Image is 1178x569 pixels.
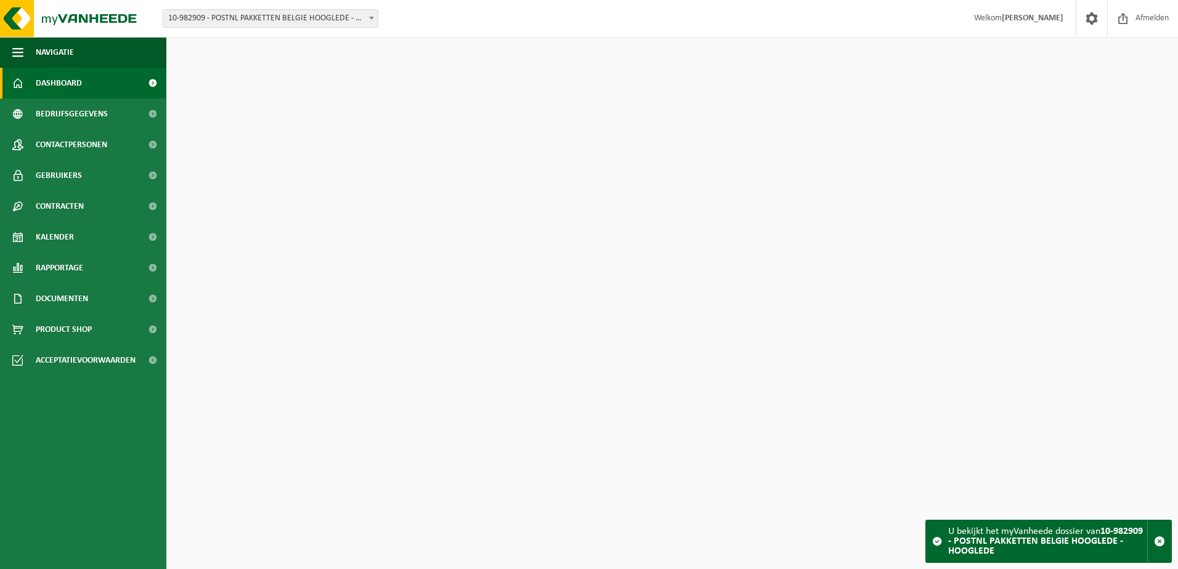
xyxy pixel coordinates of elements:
span: Contracten [36,191,84,222]
span: Documenten [36,283,88,314]
span: Acceptatievoorwaarden [36,345,136,376]
span: Dashboard [36,68,82,99]
span: Rapportage [36,252,83,283]
span: Navigatie [36,37,74,68]
strong: 10-982909 - POSTNL PAKKETTEN BELGIE HOOGLEDE - HOOGLEDE [948,527,1143,556]
span: Contactpersonen [36,129,107,160]
div: U bekijkt het myVanheede dossier van [948,520,1147,562]
span: 10-982909 - POSTNL PAKKETTEN BELGIE HOOGLEDE - HOOGLEDE [163,10,378,27]
span: Gebruikers [36,160,82,191]
span: Bedrijfsgegevens [36,99,108,129]
span: Kalender [36,222,74,252]
strong: [PERSON_NAME] [1002,14,1063,23]
span: 10-982909 - POSTNL PAKKETTEN BELGIE HOOGLEDE - HOOGLEDE [163,9,378,28]
span: Product Shop [36,314,92,345]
